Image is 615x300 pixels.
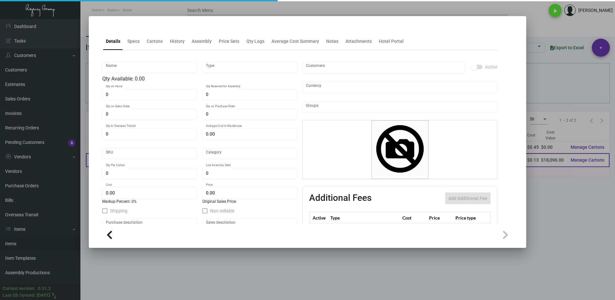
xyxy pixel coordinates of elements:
div: Qty Logs [246,38,264,45]
div: Attachments [345,38,372,45]
h2: Additional Fees [309,192,372,204]
div: Last Qb Synced: [DATE] [3,292,50,299]
span: Non-sellable [210,207,234,215]
div: Details [106,38,120,45]
div: Assembly [192,38,212,45]
span: Active [485,63,497,71]
th: Type [329,212,401,223]
span: Shipping [110,207,127,215]
th: Price type [454,212,483,223]
div: Current version: [3,285,35,292]
div: History [170,38,185,45]
div: Average Cost Summary [271,38,319,45]
div: 0.51.2 [38,285,51,292]
span: Add Additional Fee [448,196,487,201]
input: Add new.. [306,65,463,70]
button: Add Additional Fee [445,192,491,204]
th: Price [427,212,454,223]
div: Notes [326,38,338,45]
th: Active [309,212,329,223]
th: Cost [401,212,427,223]
div: Specs [127,38,140,45]
input: Add new.. [306,105,494,110]
div: Hotel Portal [379,38,404,45]
div: Qty Available: 0.00 [102,75,297,83]
div: Cartons [147,38,163,45]
div: Price Sets [219,38,239,45]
